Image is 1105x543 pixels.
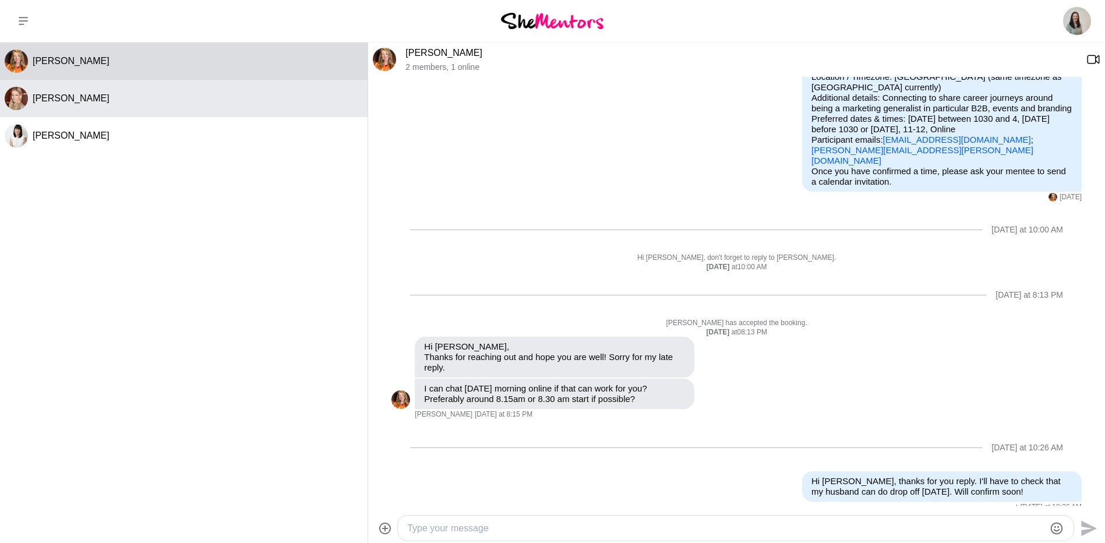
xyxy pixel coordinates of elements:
a: [PERSON_NAME] [405,48,482,58]
img: M [5,50,28,73]
img: M [391,390,410,409]
span: [PERSON_NAME] [33,131,110,140]
button: Send [1074,515,1100,541]
img: H [5,124,28,147]
p: Hi [PERSON_NAME], don't forget to reply to [PERSON_NAME]. [391,253,1082,263]
p: [PERSON_NAME] has accepted the booking. [391,319,1082,328]
span: [PERSON_NAME] [415,410,472,419]
p: I can chat [DATE] morning online if that can work for you? Preferably around 8.15am or 8.30 am st... [424,383,685,404]
button: Emoji picker [1050,521,1064,535]
div: Hayley Robertson [5,124,28,147]
img: M [1048,193,1057,202]
p: Purpose of Mentor Hour: I need tips, Let's talk shop Seeking help with: Marketing & Communication... [811,40,1072,166]
img: Fiona Spink [1063,7,1091,35]
span: [PERSON_NAME] [33,93,110,103]
p: Hi [PERSON_NAME], thanks for you reply. I'll have to check that my husband can do drop off [DATE]... [811,476,1072,497]
div: Miranda Bozic [373,48,396,71]
a: [EMAIL_ADDRESS][DOMAIN_NAME] [883,135,1031,144]
div: Miranda Bozic [391,390,410,409]
time: 2025-08-24T10:15:05.077Z [475,410,532,419]
div: at 10:00 AM [391,263,1082,272]
div: at 08:13 PM [391,328,1082,337]
strong: [DATE] [707,263,732,271]
p: 2 members , 1 online [405,62,1077,72]
img: M [373,48,396,71]
div: Miranda Bozic [5,50,28,73]
img: P [5,87,28,110]
p: Once you have confirmed a time, please ask your mentee to send a calendar invitation. [811,166,1072,187]
div: [DATE] at 10:26 AM [991,443,1063,453]
time: 2025-08-25T00:26:11.099Z [1021,503,1082,512]
div: Miranda Bozic [1048,193,1057,202]
strong: [DATE] [706,328,731,336]
div: [DATE] at 10:00 AM [991,225,1063,235]
img: She Mentors Logo [501,13,603,29]
div: [DATE] at 8:13 PM [995,290,1063,300]
a: [PERSON_NAME][EMAIL_ADDRESS][PERSON_NAME][DOMAIN_NAME] [811,145,1033,165]
textarea: Type your message [407,521,1044,535]
p: Hi [PERSON_NAME], Thanks for reaching out and hope you are well! Sorry for my late reply. [424,341,685,373]
time: 2025-08-18T01:49:40.135Z [1060,193,1082,202]
div: Philippa Sutherland [5,87,28,110]
span: [PERSON_NAME] [33,56,110,66]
